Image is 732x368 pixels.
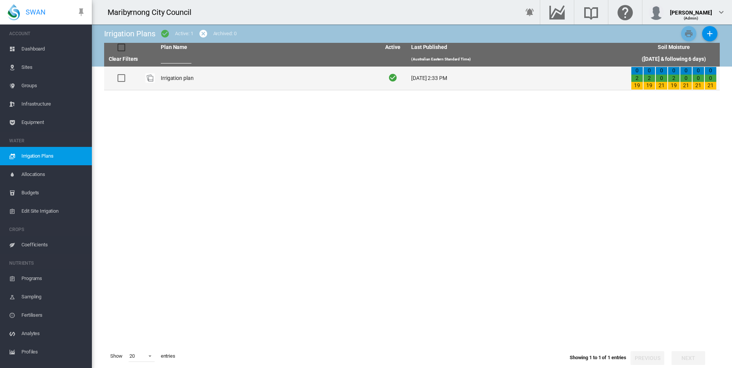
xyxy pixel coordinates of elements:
md-icon: Search the knowledge base [582,8,600,17]
div: 0 [644,67,655,75]
md-icon: icon-printer [684,29,693,38]
div: Plan Id: 40730 [145,73,155,83]
span: CROPS [9,223,86,236]
button: Add New Plan [702,26,717,41]
span: Programs [21,269,86,288]
span: Equipment [21,113,86,132]
a: Clear Filters [109,56,138,62]
md-icon: icon-checkbox-marked-circle [160,29,170,38]
div: 0 [680,75,692,82]
div: 0 [705,75,716,82]
div: Archived: 0 [213,30,237,37]
div: 21 [693,82,704,90]
md-icon: icon-chevron-down [717,8,726,17]
span: entries [158,350,178,363]
td: [DATE] 2:33 PM [408,67,628,90]
span: WATER [9,135,86,147]
md-icon: icon-pin [77,8,86,17]
div: [PERSON_NAME] [670,6,712,13]
img: SWAN-Landscape-Logo-Colour-drop.png [8,4,20,20]
th: Active [377,43,408,52]
div: 0 [656,67,667,75]
th: (Australian Eastern Standard Time) [408,52,628,67]
button: Print Irrigation Plans [681,26,696,41]
div: 0 [656,75,667,82]
button: Next [672,351,705,365]
div: 0 [668,67,680,75]
div: Irrigation Plans [104,28,155,39]
div: Active: 1 [175,30,193,37]
span: Fertilisers [21,306,86,324]
span: Showing 1 to 1 of 1 entries [570,355,626,360]
span: SWAN [26,7,46,17]
button: Previous [631,351,664,365]
div: 21 [656,82,667,90]
span: Coefficients [21,236,86,254]
span: Sites [21,58,86,77]
span: Profiles [21,343,86,361]
div: 20 [129,353,135,359]
md-icon: Go to the Data Hub [548,8,566,17]
md-icon: icon-plus [705,29,714,38]
span: Analytes [21,324,86,343]
div: 19 [644,82,655,90]
span: Sampling [21,288,86,306]
div: 2 [644,75,655,82]
th: Soil Moisture [628,43,720,52]
th: Last Published [408,43,628,52]
div: 19 [631,82,643,90]
span: Groups [21,77,86,95]
th: ([DATE] & following 6 days) [628,52,720,67]
md-icon: icon-bell-ring [525,8,534,17]
md-icon: icon-cancel [199,29,208,38]
div: 2 [631,75,643,82]
div: 2 [668,75,680,82]
div: 0 [693,67,704,75]
div: 0 [693,75,704,82]
div: 0 [680,67,692,75]
span: Irrigation Plans [21,147,86,165]
td: Irrigation plan [158,67,377,90]
div: 0 [631,67,643,75]
span: Budgets [21,184,86,202]
div: Maribyrnong City Council [108,7,198,18]
md-icon: Click here for help [616,8,634,17]
img: profile.jpg [649,5,664,20]
div: 21 [705,82,716,90]
span: (Admin) [684,16,699,20]
span: ACCOUNT [9,28,86,40]
td: 0 2 19 0 2 19 0 0 21 0 2 19 0 0 21 0 0 21 0 0 21 [628,67,720,90]
button: icon-bell-ring [522,5,538,20]
img: product-image-placeholder.png [145,73,155,83]
th: Plan Name [158,43,377,52]
span: Allocations [21,165,86,184]
span: Edit Site Irrigation [21,202,86,220]
span: Dashboard [21,40,86,58]
span: Show [107,350,126,363]
div: 0 [705,67,716,75]
span: NUTRIENTS [9,257,86,269]
div: 21 [680,82,692,90]
span: Infrastructure [21,95,86,113]
div: 19 [668,82,680,90]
